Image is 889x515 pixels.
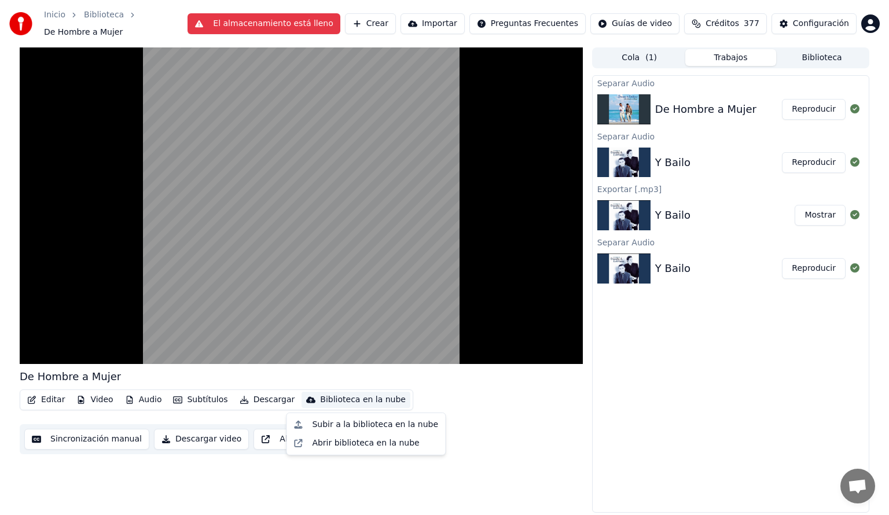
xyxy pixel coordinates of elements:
[20,369,121,385] div: De Hombre a Mujer
[795,205,846,226] button: Mostrar
[44,27,123,38] span: De Hombre a Mujer
[154,429,249,450] button: Descargar video
[44,9,188,38] nav: breadcrumb
[655,260,690,277] div: Y Bailo
[685,49,777,66] button: Trabajos
[23,392,69,408] button: Editar
[84,9,124,21] a: Biblioteca
[590,13,679,34] button: Guías de video
[168,392,232,408] button: Subtítulos
[593,235,869,249] div: Separar Audio
[254,429,368,450] button: Abrir Pantalla Doble
[744,18,759,30] span: 377
[645,52,657,64] span: ( 1 )
[120,392,167,408] button: Audio
[655,154,690,171] div: Y Bailo
[345,13,396,34] button: Crear
[684,13,767,34] button: Créditos377
[593,76,869,90] div: Separar Audio
[793,18,849,30] div: Configuración
[235,392,300,408] button: Descargar
[44,9,65,21] a: Inicio
[772,13,857,34] button: Configuración
[593,129,869,143] div: Separar Audio
[593,182,869,196] div: Exportar [.mp3]
[782,99,846,120] button: Reproducir
[312,419,438,431] div: Subir a la biblioteca en la nube
[655,101,756,117] div: De Hombre a Mujer
[655,207,690,223] div: Y Bailo
[24,429,149,450] button: Sincronización manual
[840,469,875,503] div: Chat abierto
[594,49,685,66] button: Cola
[469,13,586,34] button: Preguntas Frecuentes
[782,152,846,173] button: Reproducir
[188,13,340,34] button: El almacenamiento está lleno
[9,12,32,35] img: youka
[782,258,846,279] button: Reproducir
[401,13,465,34] button: Importar
[776,49,868,66] button: Biblioteca
[320,394,406,406] div: Biblioteca en la nube
[72,392,117,408] button: Video
[706,18,739,30] span: Créditos
[312,437,419,449] div: Abrir biblioteca en la nube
